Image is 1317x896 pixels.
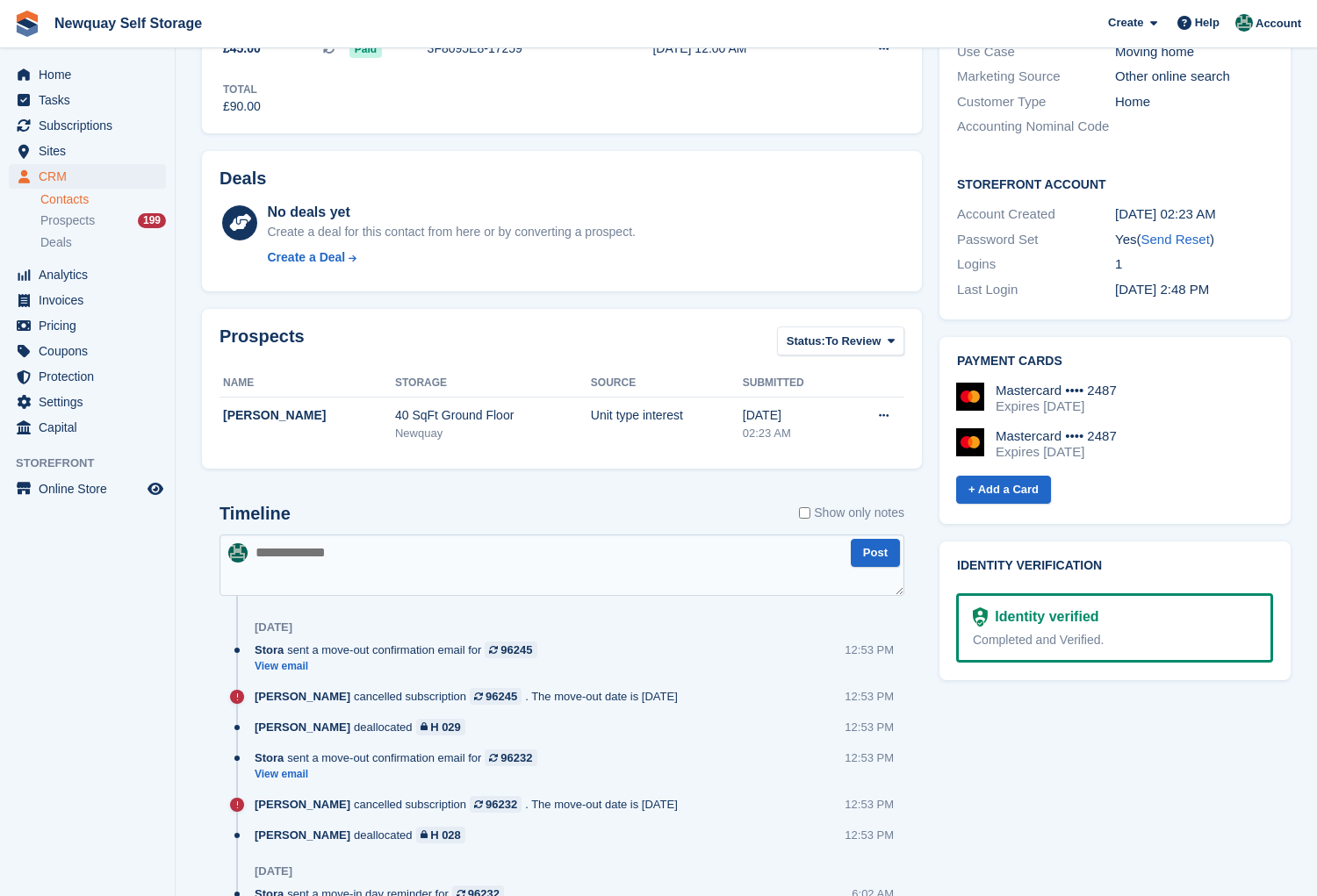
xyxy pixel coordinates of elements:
div: Other online search [1115,67,1273,87]
th: Name [219,369,395,398]
div: Last Login [957,280,1115,300]
span: Paid [349,40,382,58]
div: 96232 [500,749,532,766]
div: Moving home [1115,42,1273,62]
a: Preview store [145,478,166,499]
div: 12:53 PM [845,796,894,813]
span: Invoices [39,288,144,312]
a: menu [9,288,166,312]
label: Show only notes [799,504,904,522]
a: Contacts [40,191,166,208]
a: menu [9,339,166,363]
span: Home [39,62,144,87]
time: 2025-07-18 13:48:19 UTC [1115,282,1209,297]
span: Stora [255,642,284,658]
div: sent a move-out confirmation email for [255,749,546,766]
div: [DATE] [255,620,292,634]
div: 1 [1115,254,1273,275]
h2: Identity verification [957,559,1273,573]
div: Account Created [957,204,1115,225]
div: Create a deal for this contact from here or by converting a prospect. [268,223,636,241]
span: [PERSON_NAME] [255,688,350,705]
a: menu [9,164,166,189]
div: Total [223,82,261,97]
span: ( ) [1136,232,1213,247]
div: 96245 [486,688,517,705]
a: 96245 [485,642,536,658]
span: Sites [39,139,144,163]
img: Mastercard Logo [956,383,984,411]
a: + Add a Card [956,476,1051,505]
a: Create a Deal [268,248,636,267]
a: Prospects 199 [40,211,166,230]
span: Deals [40,234,72,251]
img: stora-icon-8386f47178a22dfd0bd8f6a31ec36ba5ce8667c1dd55bd0f319d3a0aa187defe.svg [14,11,40,37]
div: 199 [138,213,166,228]
div: Unit type interest [591,406,743,425]
div: cancelled subscription . The move-out date is [DATE] [255,796,687,813]
span: Coupons [39,339,144,363]
div: 40 SqFt Ground Floor [395,406,591,425]
span: Protection [39,364,144,389]
h2: Storefront Account [957,175,1273,192]
span: [PERSON_NAME] [255,827,350,843]
div: Mastercard •••• 2487 [996,428,1117,444]
span: Capital [39,415,144,440]
div: 02:23 AM [743,425,844,442]
span: [PERSON_NAME] [255,796,350,813]
div: Home [1115,92,1273,112]
div: [PERSON_NAME] [223,406,395,425]
div: H 028 [430,827,461,843]
a: menu [9,477,166,501]
h2: Prospects [219,326,305,359]
div: Marketing Source [957,67,1115,87]
div: £90.00 [223,97,261,116]
div: Password Set [957,230,1115,250]
span: Online Store [39,477,144,501]
h2: Timeline [219,504,291,524]
span: Status: [787,333,825,350]
a: 96232 [485,749,536,766]
h2: Deals [219,168,266,189]
div: Newquay [395,425,591,442]
span: £45.00 [223,39,261,58]
div: Identity verified [988,606,1098,627]
div: deallocated [255,719,474,735]
a: H 028 [416,827,465,843]
button: Status: To Review [777,326,904,355]
div: 96232 [486,796,517,813]
span: Stora [255,749,284,766]
button: Post [851,539,900,568]
div: H 029 [430,719,461,735]
a: Newquay Self Storage [47,9,209,38]
a: menu [9,88,166,112]
th: Source [591,369,743,398]
div: Expires [DATE] [996,444,1117,460]
div: No deals yet [268,202,636,223]
div: [DATE] 02:23 AM [1115,204,1273,225]
th: Storage [395,369,591,398]
div: 12:53 PM [845,642,894,658]
a: View email [255,659,546,674]
div: Expires [DATE] [996,398,1117,414]
div: 12:53 PM [845,749,894,766]
a: Send Reset [1141,232,1209,247]
img: JON [228,543,248,563]
a: menu [9,62,166,87]
span: Tasks [39,88,144,112]
span: Storefront [16,455,175,472]
div: Completed and Verified. [973,631,1256,649]
a: 96232 [470,796,522,813]
a: menu [9,313,166,338]
span: Subscriptions [39,113,144,138]
div: Customer Type [957,92,1115,112]
div: Logins [957,254,1115,275]
span: Help [1195,14,1220,32]
div: Use Case [957,42,1115,62]
div: deallocated [255,827,474,843]
a: menu [9,139,166,163]
a: menu [9,262,166,287]
div: sent a move-out confirmation email for [255,642,546,658]
div: 3F8095E8-17259 [428,39,610,58]
img: Identity Verification Ready [973,607,988,627]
